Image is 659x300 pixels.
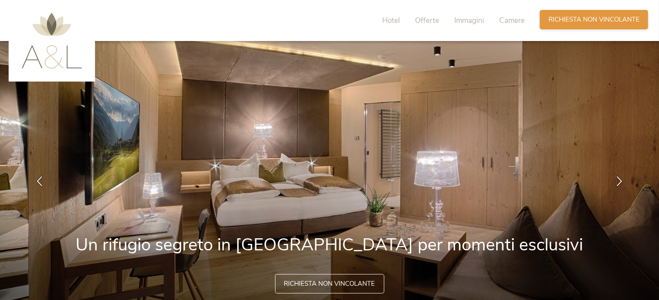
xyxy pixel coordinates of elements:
[382,16,400,25] span: Hotel
[22,13,82,69] img: AMONTI & LUNARIS Wellnessresort
[284,279,375,288] span: Richiesta non vincolante
[454,16,484,25] span: Immagini
[548,15,640,24] span: Richiesta non vincolante
[415,16,439,25] span: Offerte
[499,16,525,25] span: Camere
